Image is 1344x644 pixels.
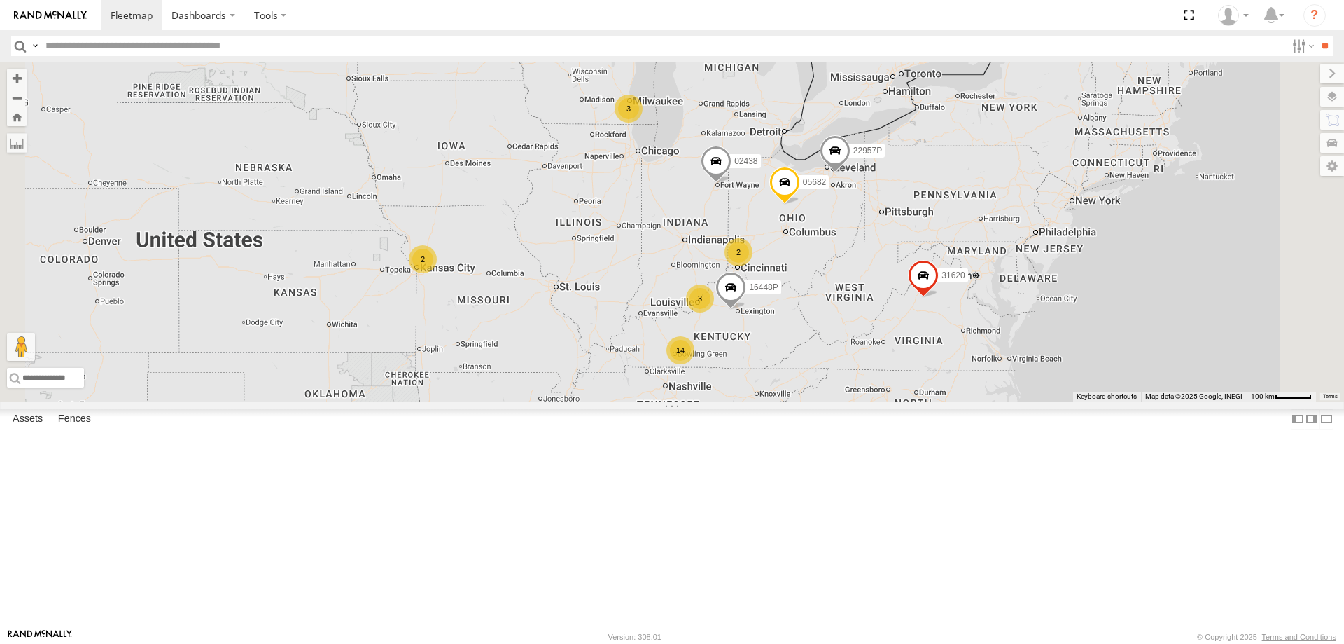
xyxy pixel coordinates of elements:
[1247,392,1316,402] button: Map Scale: 100 km per 49 pixels
[724,238,752,266] div: 2
[941,270,965,280] span: 31620
[803,177,826,187] span: 05682
[1323,394,1338,399] a: Terms (opens in new tab)
[1291,409,1305,430] label: Dock Summary Table to the Left
[8,630,72,644] a: Visit our Website
[14,11,87,20] img: rand-logo.svg
[1251,392,1275,400] span: 100 km
[853,146,882,156] span: 22957P
[1077,392,1137,402] button: Keyboard shortcuts
[1197,633,1336,641] div: © Copyright 2025 -
[1262,633,1336,641] a: Terms and Conditions
[734,156,757,165] span: 02438
[7,133,27,153] label: Measure
[666,336,694,364] div: 14
[615,95,643,123] div: 3
[6,409,50,429] label: Assets
[1305,409,1319,430] label: Dock Summary Table to the Right
[1319,409,1333,430] label: Hide Summary Table
[749,282,778,292] span: 16448P
[1320,156,1344,176] label: Map Settings
[686,285,714,313] div: 3
[7,88,27,107] button: Zoom out
[7,69,27,88] button: Zoom in
[7,107,27,126] button: Zoom Home
[51,409,98,429] label: Fences
[409,245,437,273] div: 2
[1287,36,1317,56] label: Search Filter Options
[608,633,661,641] div: Version: 308.01
[1213,5,1254,26] div: Blake Holley
[1303,4,1326,27] i: ?
[1145,392,1242,400] span: Map data ©2025 Google, INEGI
[7,333,35,361] button: Drag Pegman onto the map to open Street View
[29,36,41,56] label: Search Query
